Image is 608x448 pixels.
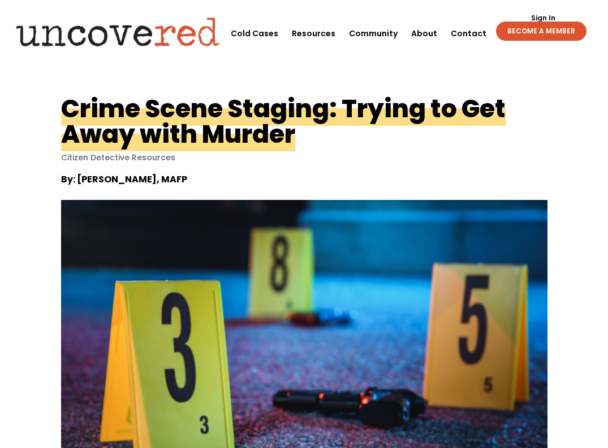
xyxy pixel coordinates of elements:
a: Cold Cases [231,12,278,55]
h1: Crime Scene Staging: Trying to Get Away with Murder [61,91,506,151]
a: BECOME A MEMBER [496,22,587,41]
a: Citizen Detective Resources [61,152,175,163]
a: Community [349,12,398,55]
a: Contact [451,12,486,55]
a: About [411,12,437,55]
a: Sign In [525,15,562,22]
img: Uncovered logo [6,9,230,55]
a: Resources [292,12,335,55]
strong: By: [PERSON_NAME], MAFP [61,173,187,186]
